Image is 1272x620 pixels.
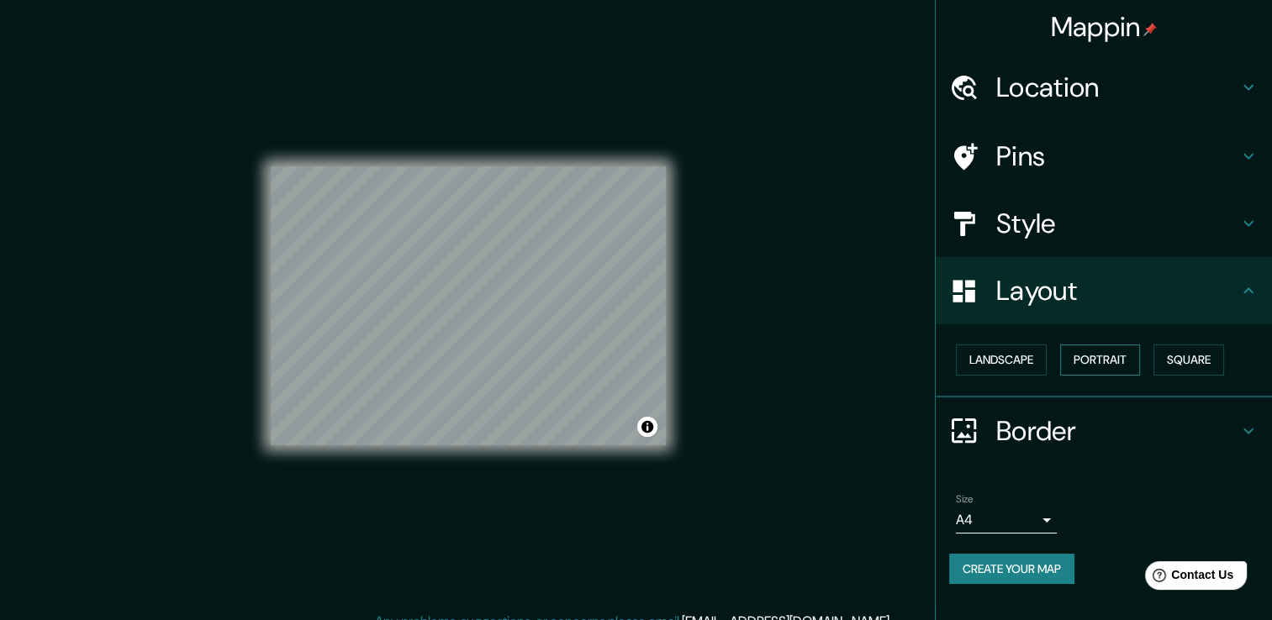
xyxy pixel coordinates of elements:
label: Size [956,491,974,506]
img: pin-icon.png [1143,23,1157,36]
button: Create your map [949,554,1074,585]
button: Square [1153,344,1224,376]
h4: Style [996,207,1238,240]
button: Portrait [1060,344,1140,376]
div: Border [936,397,1272,465]
h4: Layout [996,274,1238,307]
h4: Pins [996,139,1238,173]
h4: Mappin [1051,10,1158,44]
h4: Location [996,71,1238,104]
button: Toggle attribution [637,417,657,437]
div: Pins [936,123,1272,190]
canvas: Map [271,166,666,445]
div: Style [936,190,1272,257]
div: A4 [956,507,1057,533]
div: Location [936,54,1272,121]
button: Landscape [956,344,1047,376]
div: Layout [936,257,1272,324]
h4: Border [996,414,1238,448]
iframe: Help widget launcher [1122,554,1254,602]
